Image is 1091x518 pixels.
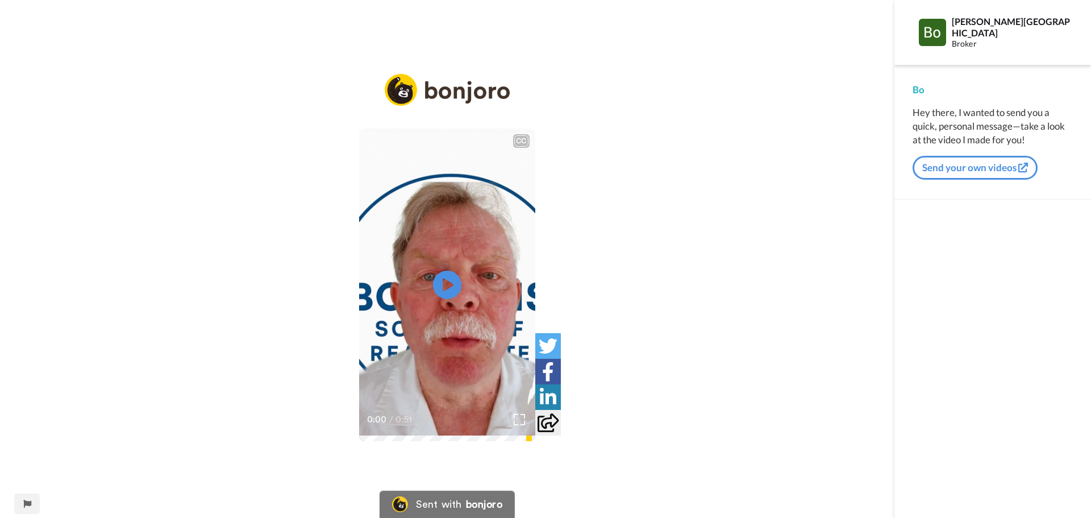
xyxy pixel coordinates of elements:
[367,413,387,426] span: 0:00
[952,39,1072,49] div: Broker
[416,499,461,509] div: Sent with
[389,413,393,426] span: /
[913,83,1073,97] div: Bo
[395,413,415,426] span: 0:51
[392,496,408,512] img: Bonjoro Logo
[952,16,1072,38] div: [PERSON_NAME][GEOGRAPHIC_DATA]
[385,74,510,106] img: logo_full.png
[913,156,1038,180] button: Send your own videos
[913,106,1073,147] div: Hey there, I wanted to send you a quick, personal message—take a look at the video I made for you!
[514,414,525,425] img: Full screen
[466,499,502,509] div: bonjoro
[514,135,528,147] div: CC
[919,19,946,46] img: Profile Image
[380,491,515,518] a: Bonjoro LogoSent withbonjoro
